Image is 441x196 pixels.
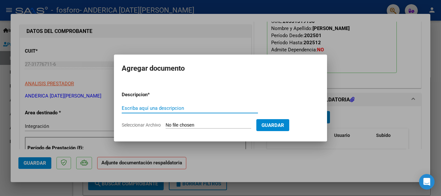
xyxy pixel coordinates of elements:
span: Seleccionar Archivo [122,122,161,128]
button: Guardar [256,119,289,131]
span: Guardar [262,122,284,128]
h2: Agregar documento [122,62,319,75]
div: Open Intercom Messenger [419,174,435,190]
p: Descripcion [122,91,181,98]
